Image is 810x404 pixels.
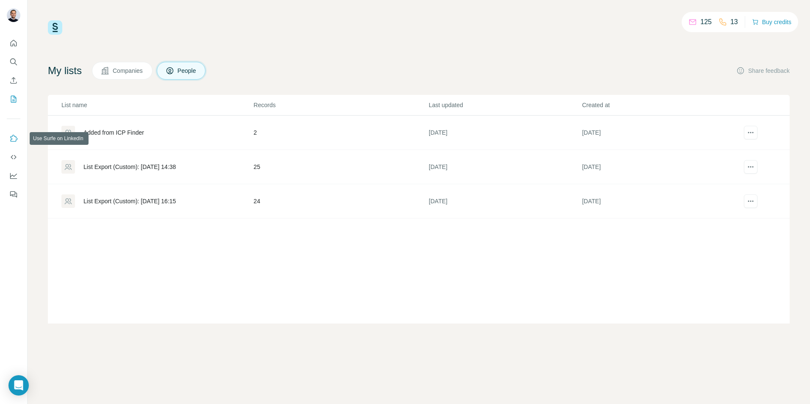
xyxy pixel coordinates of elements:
[7,91,20,107] button: My lists
[7,73,20,88] button: Enrich CSV
[178,66,197,75] span: People
[7,149,20,165] button: Use Surfe API
[253,116,429,150] td: 2
[113,66,144,75] span: Companies
[700,17,712,27] p: 125
[582,150,735,184] td: [DATE]
[254,101,428,109] p: Records
[48,20,62,35] img: Surfe Logo
[48,64,82,77] h4: My lists
[744,194,757,208] button: actions
[7,54,20,69] button: Search
[7,168,20,183] button: Dashboard
[7,187,20,202] button: Feedback
[7,131,20,146] button: Use Surfe on LinkedIn
[744,126,757,139] button: actions
[83,197,176,205] div: List Export (Custom): [DATE] 16:15
[429,101,581,109] p: Last updated
[61,101,253,109] p: List name
[253,184,429,219] td: 24
[582,184,735,219] td: [DATE]
[752,16,791,28] button: Buy credits
[428,116,582,150] td: [DATE]
[253,150,429,184] td: 25
[730,17,738,27] p: 13
[7,8,20,22] img: Avatar
[582,101,735,109] p: Created at
[83,163,176,171] div: List Export (Custom): [DATE] 14:38
[428,184,582,219] td: [DATE]
[582,116,735,150] td: [DATE]
[428,150,582,184] td: [DATE]
[83,128,144,137] div: Added from ICP Finder
[7,36,20,51] button: Quick start
[8,375,29,396] div: Open Intercom Messenger
[736,66,790,75] button: Share feedback
[744,160,757,174] button: actions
